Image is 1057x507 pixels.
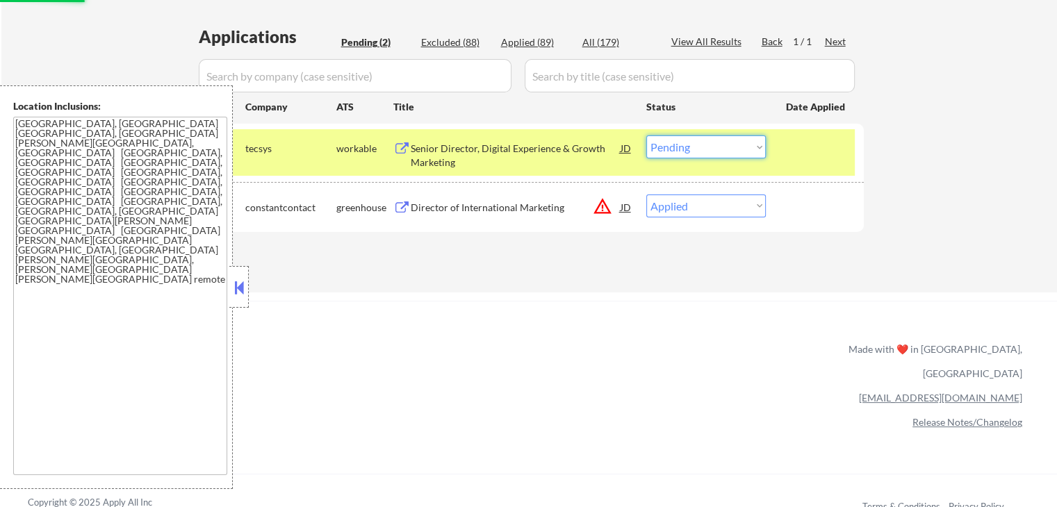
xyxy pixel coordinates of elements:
[646,94,766,119] div: Status
[336,100,393,114] div: ATS
[393,100,633,114] div: Title
[619,194,633,219] div: JD
[593,197,612,216] button: warning_amber
[245,201,336,215] div: constantcontact
[582,35,652,49] div: All (179)
[421,35,491,49] div: Excluded (88)
[13,99,227,113] div: Location Inclusions:
[199,59,511,92] input: Search by company (case sensitive)
[245,142,336,156] div: tecsys
[411,201,621,215] div: Director of International Marketing
[912,416,1022,428] a: Release Notes/Changelog
[525,59,855,92] input: Search by title (case sensitive)
[411,142,621,169] div: Senior Director, Digital Experience & Growth Marketing
[619,135,633,160] div: JD
[28,356,558,371] a: Refer & earn free applications 👯‍♀️
[671,35,746,49] div: View All Results
[336,142,393,156] div: workable
[786,100,847,114] div: Date Applied
[793,35,825,49] div: 1 / 1
[336,201,393,215] div: greenhouse
[199,28,336,45] div: Applications
[859,392,1022,404] a: [EMAIL_ADDRESS][DOMAIN_NAME]
[245,100,336,114] div: Company
[341,35,411,49] div: Pending (2)
[762,35,784,49] div: Back
[825,35,847,49] div: Next
[501,35,571,49] div: Applied (89)
[843,337,1022,385] div: Made with ❤️ in [GEOGRAPHIC_DATA], [GEOGRAPHIC_DATA]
